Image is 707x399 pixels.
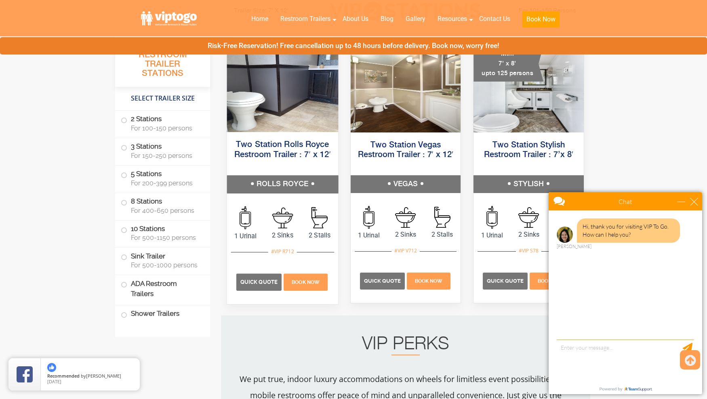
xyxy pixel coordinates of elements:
[400,10,431,28] a: Gallery
[131,261,200,269] span: For 500-1000 persons
[387,230,424,239] span: 2 Sinks
[274,10,337,28] a: Restroom Trailers
[121,220,204,246] label: 10 Stations
[121,193,204,218] label: 8 Stations
[245,10,274,28] a: Home
[131,207,200,214] span: For 400-650 persons
[424,230,461,239] span: 2 Stalls
[473,40,584,132] img: A mini restroom trailer with two separate stations and separate doors for males and females
[240,206,251,229] img: an icon of urinal
[406,277,451,284] a: Book Now
[518,207,539,228] img: an icon of sink
[115,91,210,106] h4: Select Trailer Size
[487,278,524,284] span: Quick Quote
[115,38,210,87] h3: All Portable Restroom Trailer Stations
[86,373,121,379] span: [PERSON_NAME]
[375,10,400,28] a: Blog
[272,207,293,228] img: an icon of sink
[236,278,283,286] a: Quick Quote
[227,38,338,132] img: Side view of two station restroom trailer with separate doors for males and females
[131,179,200,187] span: For 200-399 persons
[510,230,547,239] span: 2 Sinks
[351,175,461,193] h5: VEGAS
[473,175,584,193] h5: STYLISH
[516,246,541,256] div: #VIP S78
[264,230,301,240] span: 2 Sinks
[364,278,401,284] span: Quick Quote
[360,277,406,284] a: Quick Quote
[47,363,56,372] img: thumbs up icon
[483,277,529,284] a: Quick Quote
[395,207,416,228] img: an icon of sink
[473,46,543,82] div: Mini 7' x 8' upto 125 persons
[415,278,442,284] span: Book Now
[544,187,707,399] iframe: Live Chat Box
[240,279,278,285] span: Quick Quote
[363,206,375,229] img: an icon of urinal
[473,10,516,28] a: Contact Us
[431,10,473,28] a: Resources
[17,366,33,382] img: Review Rating
[391,246,420,256] div: #VIP V712
[237,336,574,355] h2: VIP PERKS
[516,10,566,32] a: Book Now
[268,246,297,257] div: #VIP R712
[301,230,338,240] span: 2 Stalls
[47,378,61,384] span: [DATE]
[234,141,331,159] a: Two Station Rolls Royce Restroom Trailer : 7′ x 12′
[529,277,574,284] a: Book Now
[522,11,560,27] button: Book Now
[227,175,338,193] h5: ROLLS ROYCE
[121,166,204,191] label: 5 Stations
[227,231,264,241] span: 1 Urinal
[351,40,461,132] img: Side view of two station restroom trailer with separate doors for males and females
[121,275,204,302] label: ADA Restroom Trailers
[121,248,204,273] label: Sink Trailer
[47,374,133,379] span: by
[131,124,200,132] span: For 100-150 persons
[358,141,454,159] a: Two Station Vegas Restroom Trailer : 7′ x 12′
[121,111,204,136] label: 2 Stations
[47,373,80,379] span: Recommended
[292,279,320,285] span: Book Now
[131,234,200,241] span: For 500-1150 persons
[311,207,328,229] img: an icon of stall
[434,207,450,228] img: an icon of stall
[283,278,329,286] a: Book Now
[121,305,204,323] label: Shower Trailers
[473,231,510,240] span: 1 Urinal
[484,141,573,159] a: Two Station Stylish Restroom Trailer : 7’x 8′
[121,138,204,163] label: 3 Stations
[351,231,387,240] span: 1 Urinal
[538,278,565,284] span: Book Now
[486,206,498,229] img: an icon of urinal
[337,10,375,28] a: About Us
[131,152,200,160] span: For 150-250 persons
